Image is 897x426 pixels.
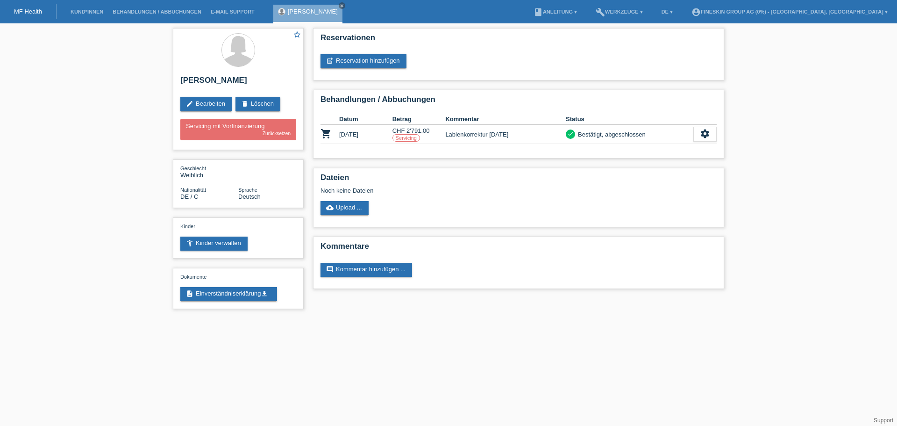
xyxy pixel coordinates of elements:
th: Datum [339,114,392,125]
a: accessibility_newKinder verwalten [180,237,248,251]
a: E-Mail Support [206,9,259,14]
i: accessibility_new [186,239,193,247]
span: Deutsch [238,193,261,200]
span: Dokumente [180,274,206,280]
a: Kund*innen [66,9,108,14]
i: POSP00006807 [320,128,332,139]
span: Geschlecht [180,166,206,171]
a: commentKommentar hinzufügen ... [320,263,412,277]
a: editBearbeiten [180,97,232,111]
i: check [567,130,574,137]
a: Behandlungen / Abbuchungen [108,9,206,14]
h2: Kommentare [320,242,717,256]
a: MF Health [14,8,42,15]
i: build [596,7,605,17]
h2: Reservationen [320,33,717,47]
a: buildWerkzeuge ▾ [591,9,648,14]
td: CHF 2'791.00 [392,125,446,144]
i: delete [241,100,249,108]
i: close [340,3,344,8]
a: cloud_uploadUpload ... [320,201,369,215]
i: account_circle [691,7,701,17]
i: cloud_upload [326,204,334,211]
a: account_circleFineSkin Group AG (0%) - [GEOGRAPHIC_DATA], [GEOGRAPHIC_DATA] ▾ [687,9,892,14]
a: deleteLöschen [235,97,280,111]
a: Support [874,417,893,424]
h2: [PERSON_NAME] [180,76,296,90]
span: Nationalität [180,187,206,193]
h2: Behandlungen / Abbuchungen [320,95,717,109]
h2: Dateien [320,173,717,187]
div: Noch keine Dateien [320,187,606,194]
a: descriptionEinverständniserklärungget_app [180,287,277,301]
label: Servicing [392,134,420,142]
i: star_border [293,30,301,39]
a: DE ▾ [657,9,677,14]
i: edit [186,100,193,108]
div: Bestätigt, abgeschlossen [575,130,646,139]
td: Labienkorrektur [DATE] [445,125,566,144]
div: Weiblich [180,165,238,179]
th: Kommentar [445,114,566,125]
a: bookAnleitung ▾ [529,9,582,14]
a: post_addReservation hinzufügen [320,54,406,68]
i: comment [326,266,334,273]
td: [DATE] [339,125,392,144]
i: book [534,7,543,17]
a: Zurücksetzen [263,131,291,136]
div: Servicing mit Vorfinanzierung [180,119,296,140]
th: Status [566,114,693,125]
i: description [186,290,193,297]
a: star_border [293,30,301,40]
i: settings [700,129,710,139]
a: [PERSON_NAME] [288,8,338,15]
i: post_add [326,57,334,65]
span: Sprache [238,187,257,193]
th: Betrag [392,114,446,125]
i: get_app [261,290,268,297]
span: Deutschland / C / 03.06.2004 [180,193,198,200]
a: close [339,2,345,9]
span: Kinder [180,224,195,229]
